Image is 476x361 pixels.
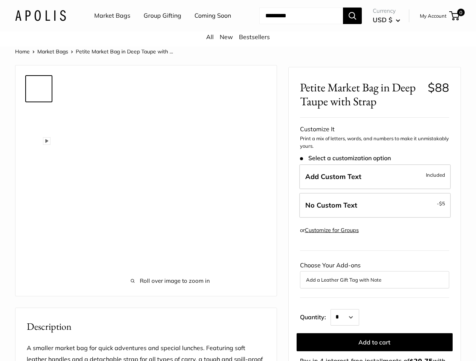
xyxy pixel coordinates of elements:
a: New [220,33,233,41]
a: Home [15,48,30,55]
span: - [437,199,445,208]
span: $5 [439,200,445,206]
span: Currency [373,6,400,16]
button: Add a Leather Gift Tag with Note [306,275,443,284]
a: Market Bags [94,10,130,21]
span: Petite Market Bag in Deep Taupe with ... [76,48,173,55]
span: USD $ [373,16,392,24]
button: Add to cart [297,333,453,351]
span: Included [426,170,445,179]
a: Bestsellers [239,33,270,41]
a: Petite Market Bag in Deep Taupe with Strap [25,196,52,223]
span: $88 [428,80,449,95]
label: Quantity: [300,307,331,326]
a: 0 [450,11,459,20]
span: 0 [457,9,465,16]
button: USD $ [373,14,400,26]
a: Petite Market Bag in Deep Taupe with Strap [25,75,52,102]
input: Search... [259,8,343,24]
a: Group Gifting [144,10,181,21]
nav: Breadcrumb [15,47,173,56]
div: Choose Your Add-ons [300,260,449,288]
a: Petite Market Bag in Deep Taupe with Strap [25,256,52,283]
button: Search [343,8,362,24]
a: Petite Market Bag in Deep Taupe with Strap [25,165,52,193]
span: No Custom Text [305,201,357,209]
h2: Description [27,319,265,334]
span: Roll over image to zoom in [76,276,265,286]
img: Apolis [15,10,66,21]
span: Add Custom Text [305,172,361,181]
div: or [300,225,359,235]
a: Petite Market Bag in Deep Taupe with Strap [25,226,52,253]
a: Petite Market Bag in Deep Taupe with Strap [25,135,52,162]
label: Leave Blank [299,193,451,218]
div: Customize It [300,124,449,135]
a: My Account [420,11,447,20]
a: Petite Market Bag in Deep Taupe with Strap [25,105,52,132]
a: Customize for Groups [305,227,359,234]
label: Add Custom Text [299,164,451,189]
a: All [206,33,214,41]
a: Coming Soon [194,10,231,21]
span: Petite Market Bag in Deep Taupe with Strap [300,80,422,108]
p: Print a mix of letters, words, and numbers to make it unmistakably yours. [300,135,449,150]
a: Market Bags [37,48,68,55]
span: Select a customization option [300,155,391,162]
